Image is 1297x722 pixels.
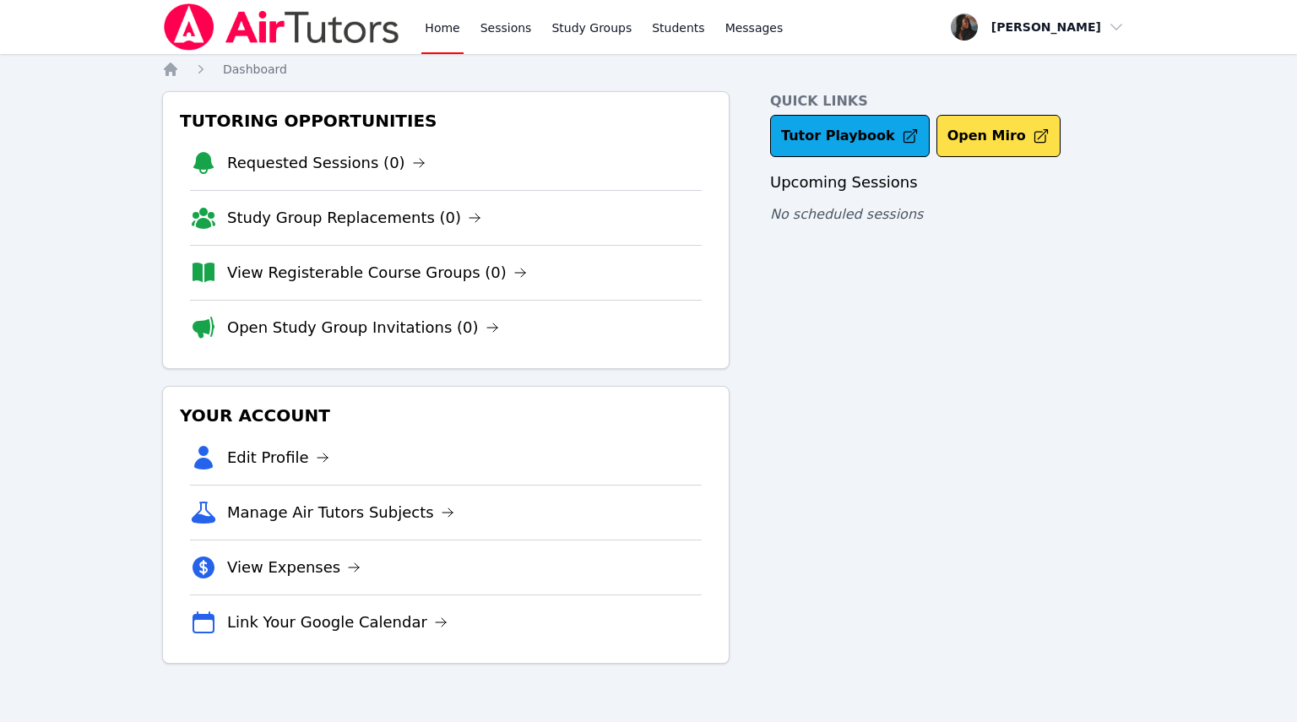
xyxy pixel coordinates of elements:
[770,171,1135,194] h3: Upcoming Sessions
[176,400,715,431] h3: Your Account
[223,61,287,78] a: Dashboard
[227,446,329,470] a: Edit Profile
[223,62,287,76] span: Dashboard
[162,3,401,51] img: Air Tutors
[725,19,784,36] span: Messages
[227,206,481,230] a: Study Group Replacements (0)
[770,206,923,222] span: No scheduled sessions
[227,261,527,285] a: View Registerable Course Groups (0)
[770,115,930,157] a: Tutor Playbook
[227,501,454,524] a: Manage Air Tutors Subjects
[770,91,1135,111] h4: Quick Links
[936,115,1061,157] button: Open Miro
[176,106,715,136] h3: Tutoring Opportunities
[227,316,499,339] a: Open Study Group Invitations (0)
[227,556,361,579] a: View Expenses
[227,151,426,175] a: Requested Sessions (0)
[227,611,448,634] a: Link Your Google Calendar
[162,61,1135,78] nav: Breadcrumb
